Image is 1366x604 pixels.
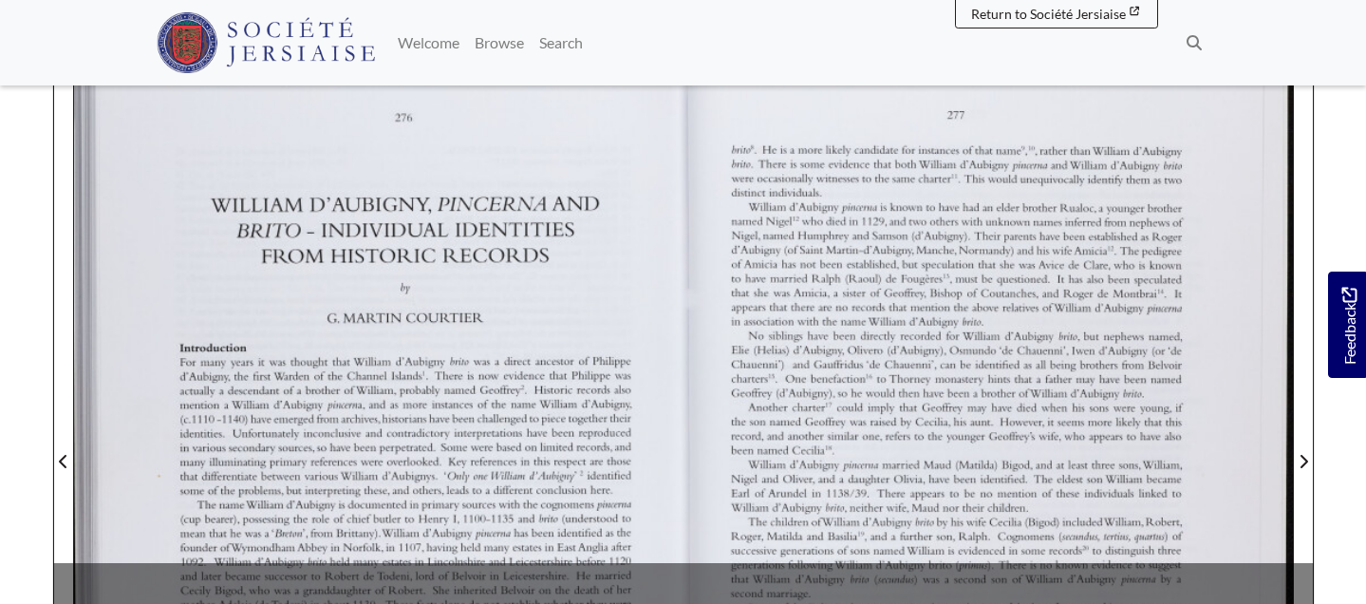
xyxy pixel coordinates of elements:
[1328,272,1366,378] a: Would you like to provide feedback?
[532,24,590,62] a: Search
[971,6,1126,22] span: Return to Société Jersiaise
[467,24,532,62] a: Browse
[157,12,376,73] img: Société Jersiaise
[1338,288,1360,365] span: Feedback
[390,24,467,62] a: Welcome
[157,8,376,78] a: Société Jersiaise logo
